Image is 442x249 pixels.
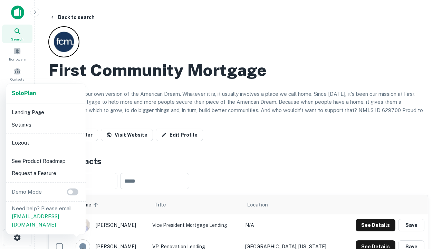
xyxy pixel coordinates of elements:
li: Request a Feature [9,167,83,179]
li: See Product Roadmap [9,155,83,167]
a: [EMAIL_ADDRESS][DOMAIN_NAME] [12,213,59,228]
li: Logout [9,137,83,149]
p: Need help? Please email [12,204,80,229]
li: Landing Page [9,106,83,119]
iframe: Chat Widget [407,172,442,205]
a: SoloPlan [12,89,36,98]
strong: Solo Plan [12,90,36,96]
p: Demo Mode [9,188,45,196]
li: Settings [9,119,83,131]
